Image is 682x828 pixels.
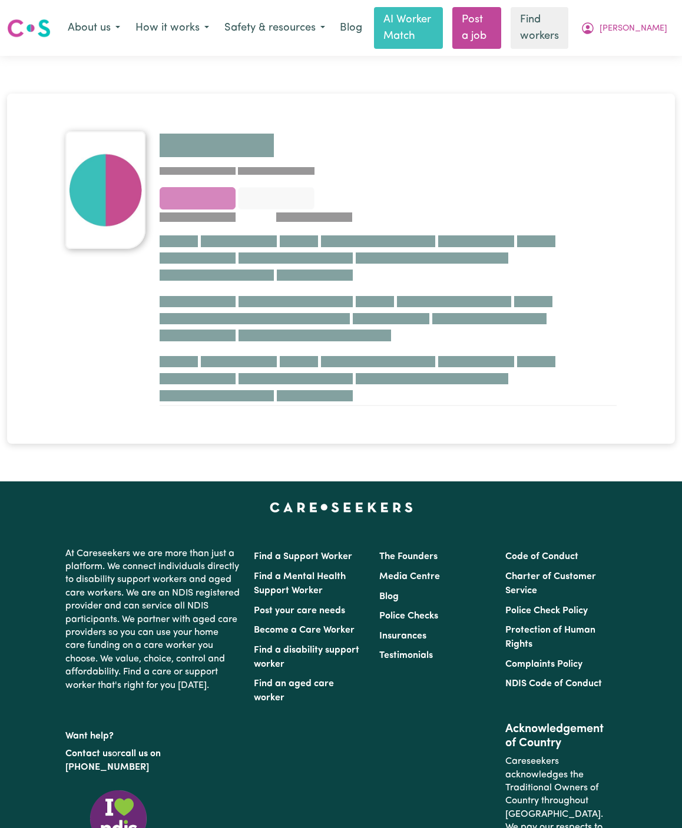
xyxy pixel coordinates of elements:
a: NDIS Code of Conduct [505,679,602,689]
a: Blog [333,15,369,41]
a: Police Checks [379,611,438,621]
a: Find a Support Worker [254,552,352,561]
a: Find an aged care worker [254,679,334,703]
a: Find a disability support worker [254,646,359,669]
button: About us [60,16,128,41]
a: Insurances [379,631,426,641]
a: Find a Mental Health Support Worker [254,572,346,596]
a: Police Check Policy [505,606,588,616]
a: Post your care needs [254,606,345,616]
a: Become a Care Worker [254,626,355,635]
button: My Account [573,16,675,41]
a: Complaints Policy [505,660,582,669]
a: Protection of Human Rights [505,626,595,649]
img: Careseekers logo [7,18,51,39]
p: or [65,743,240,779]
button: How it works [128,16,217,41]
a: call us on [PHONE_NUMBER] [65,749,161,772]
a: Media Centre [379,572,440,581]
a: Find workers [511,7,568,49]
a: Blog [379,592,399,601]
a: Testimonials [379,651,433,660]
a: AI Worker Match [374,7,443,49]
a: Contact us [65,749,112,759]
a: Careseekers home page [270,503,413,512]
h2: Acknowledgement of Country [505,722,617,750]
p: At Careseekers we are more than just a platform. We connect individuals directly to disability su... [65,543,240,697]
a: Careseekers logo [7,15,51,42]
a: Charter of Customer Service [505,572,596,596]
button: Safety & resources [217,16,333,41]
a: Post a job [452,7,501,49]
p: Want help? [65,725,240,743]
span: [PERSON_NAME] [600,22,667,35]
a: The Founders [379,552,438,561]
a: Code of Conduct [505,552,578,561]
